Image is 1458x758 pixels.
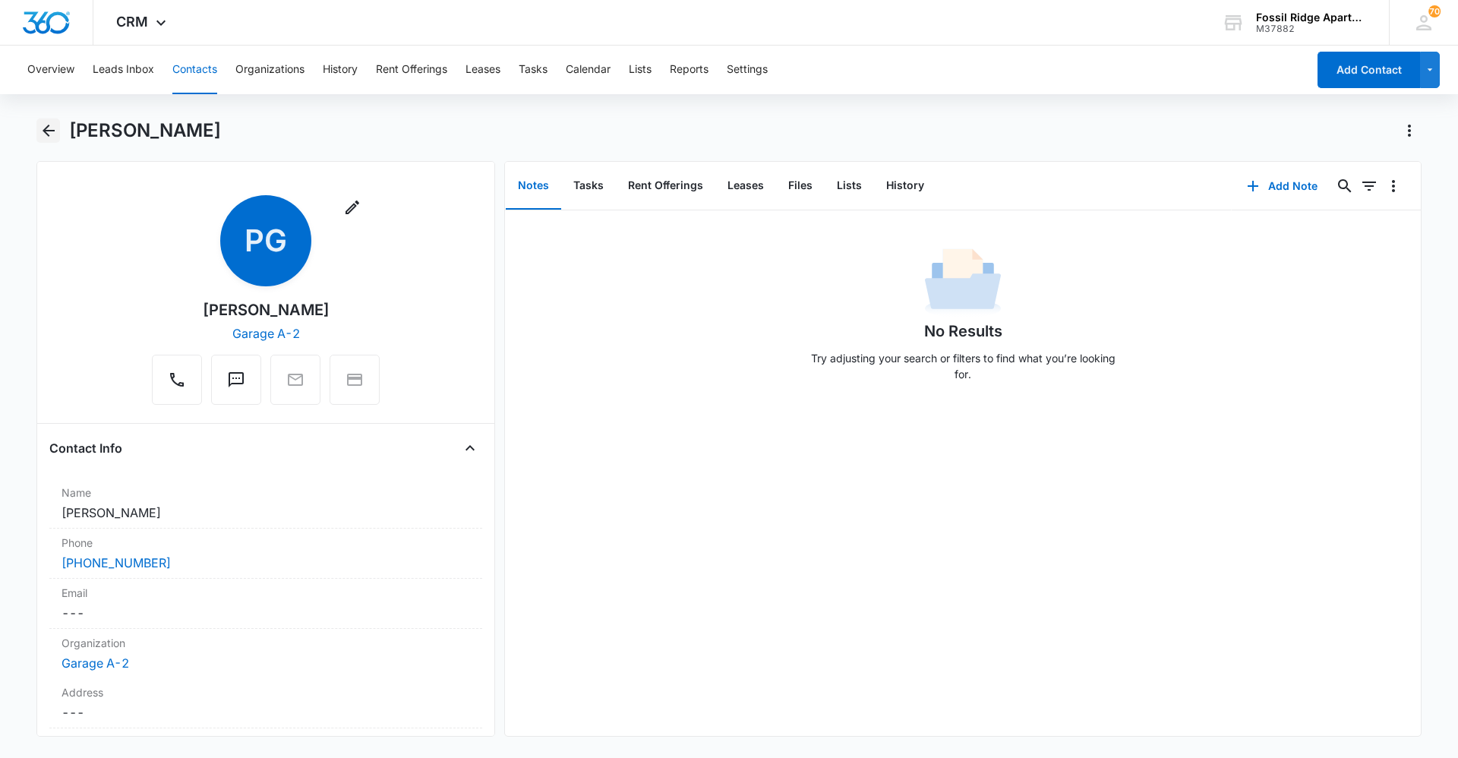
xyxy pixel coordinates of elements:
label: Phone [62,535,470,551]
div: [PERSON_NAME] [203,298,330,321]
div: Name[PERSON_NAME] [49,478,482,529]
div: account id [1256,24,1367,34]
dd: [PERSON_NAME] [62,504,470,522]
button: Actions [1397,118,1422,143]
span: 70 [1428,5,1441,17]
div: Phone[PHONE_NUMBER] [49,529,482,579]
a: Garage A-2 [62,655,129,671]
span: CRM [116,14,148,30]
img: No Data [925,244,1001,320]
label: Address [62,684,470,700]
h4: Contact Info [49,439,122,457]
div: Email--- [49,579,482,629]
h1: [PERSON_NAME] [69,119,221,142]
button: Text [211,355,261,405]
label: Email [62,585,470,601]
button: Settings [727,46,768,94]
button: Notes [506,163,561,210]
button: History [323,46,358,94]
button: Tasks [519,46,548,94]
button: Contacts [172,46,217,94]
a: Text [211,378,261,391]
button: Lists [629,46,652,94]
button: Overview [27,46,74,94]
button: Organizations [235,46,305,94]
div: notifications count [1428,5,1441,17]
button: Filters [1357,174,1381,198]
button: Rent Offerings [376,46,447,94]
p: Try adjusting your search or filters to find what you’re looking for. [803,350,1122,382]
h1: No Results [924,320,1002,343]
label: Organization [62,635,470,651]
button: Search... [1333,174,1357,198]
button: History [874,163,936,210]
dd: --- [62,604,470,622]
div: OrganizationGarage A-2 [49,629,482,678]
button: Tasks [561,163,616,210]
span: PG [220,195,311,286]
button: Call [152,355,202,405]
dd: --- [62,703,470,722]
button: Leases [465,46,500,94]
a: [PHONE_NUMBER] [62,554,171,572]
button: Add Note [1232,168,1333,204]
button: Close [458,436,482,460]
button: Leases [715,163,776,210]
label: Name [62,485,470,501]
button: Leads Inbox [93,46,154,94]
div: account name [1256,11,1367,24]
button: Calendar [566,46,611,94]
a: Garage A-2 [232,326,300,341]
button: Overflow Menu [1381,174,1406,198]
div: Address--- [49,678,482,728]
button: Add Contact [1318,52,1420,88]
button: Rent Offerings [616,163,715,210]
button: Lists [825,163,874,210]
button: Reports [670,46,708,94]
a: Call [152,378,202,391]
button: Back [36,118,60,143]
button: Files [776,163,825,210]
